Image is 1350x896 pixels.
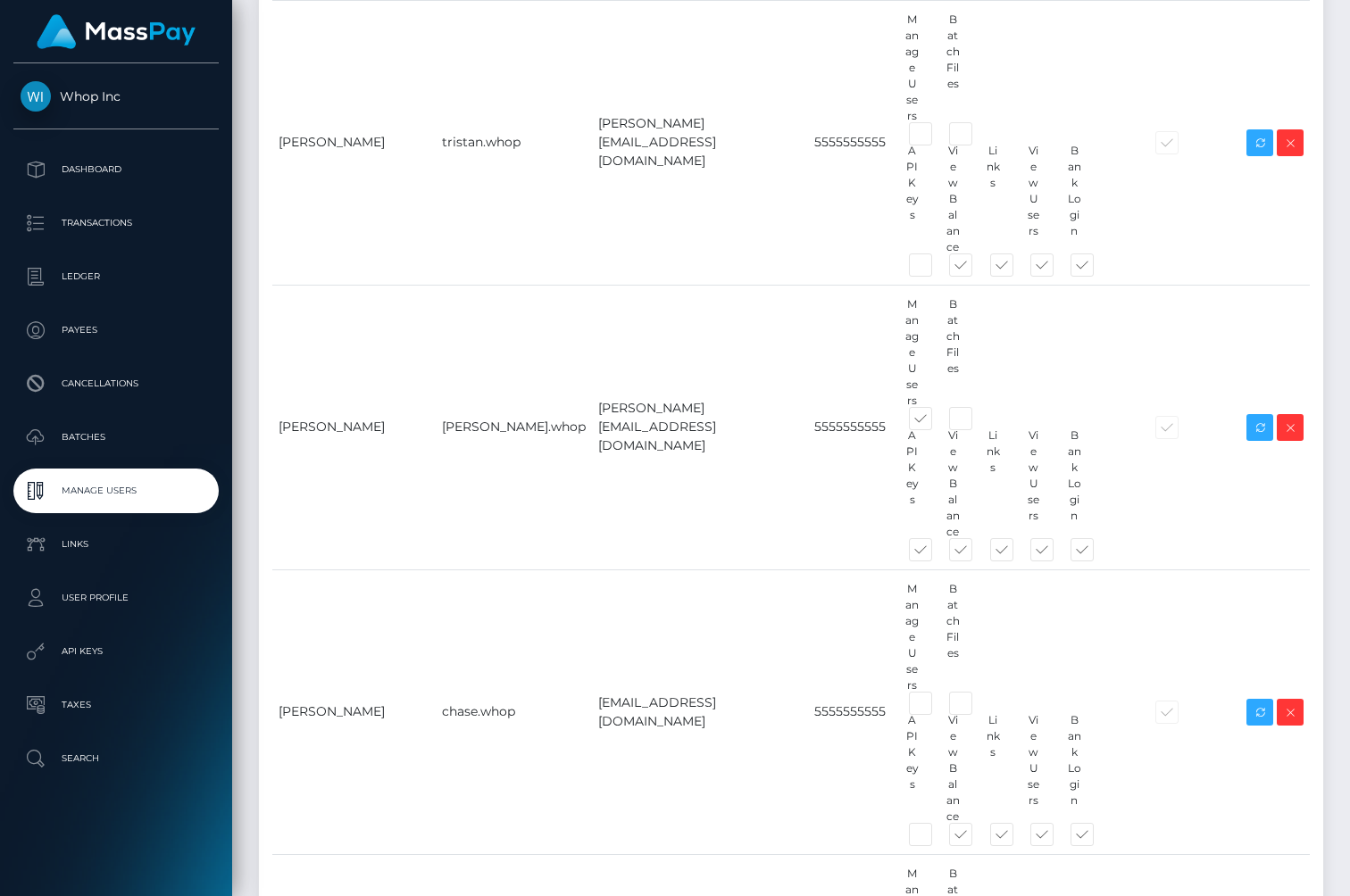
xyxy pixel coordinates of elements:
div: Manage Users [892,296,932,409]
a: API Keys [13,629,219,674]
p: API Keys [21,638,212,665]
div: View Users [1013,712,1054,825]
p: Links [21,531,212,558]
div: View Balance [932,427,972,540]
div: API Keys [892,143,932,255]
div: Links [973,427,1013,540]
p: Search [21,745,212,772]
p: Payees [21,317,212,344]
a: Batches [13,415,219,460]
div: View Users [1013,427,1054,540]
div: API Keys [892,712,932,825]
img: MassPay Logo [37,14,196,49]
td: [PERSON_NAME] [272,285,436,569]
a: Taxes [13,683,219,727]
td: [EMAIL_ADDRESS][DOMAIN_NAME] [592,569,808,854]
div: Manage Users [892,12,932,124]
p: Batches [21,424,212,451]
td: chase.whop [436,569,592,854]
div: Bank Login [1054,712,1094,825]
div: Links [973,712,1013,825]
p: Dashboard [21,156,212,183]
div: Batch Files [932,12,972,124]
p: Ledger [21,263,212,290]
div: View Balance [932,143,972,255]
div: Bank Login [1054,143,1094,255]
img: Whop Inc [21,81,51,112]
a: Payees [13,308,219,353]
a: Dashboard [13,147,219,192]
a: Transactions [13,201,219,245]
div: Manage Users [892,581,932,693]
a: Ledger [13,254,219,299]
p: Transactions [21,210,212,236]
p: Manage Users [21,477,212,504]
div: Batch Files [932,296,972,409]
td: [PERSON_NAME][EMAIL_ADDRESS][DOMAIN_NAME] [592,285,808,569]
td: 5555555555 [808,569,899,854]
a: Manage Users [13,469,219,513]
div: API Keys [892,427,932,540]
td: [PERSON_NAME].whop [436,285,592,569]
td: [PERSON_NAME] [272,569,436,854]
a: Cancellations [13,361,219,406]
div: Bank Login [1054,427,1094,540]
a: Search [13,736,219,781]
div: Batch Files [932,581,972,693]
div: View Users [1013,143,1054,255]
p: Taxes [21,692,212,718]
span: Whop Inc [13,88,219,104]
a: User Profile [13,576,219,620]
p: Cancellations [21,370,212,397]
div: Links [973,143,1013,255]
p: User Profile [21,585,212,611]
td: 5555555555 [808,285,899,569]
a: Links [13,522,219,567]
div: View Balance [932,712,972,825]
